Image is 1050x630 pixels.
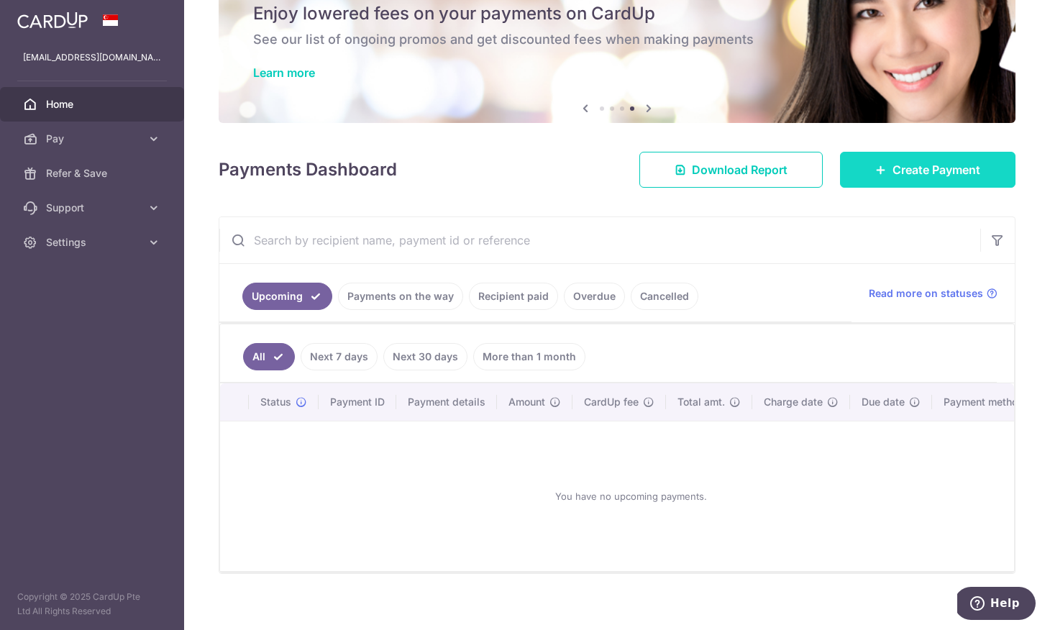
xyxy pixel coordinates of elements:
[46,132,141,146] span: Pay
[469,283,558,310] a: Recipient paid
[219,157,397,183] h4: Payments Dashboard
[639,152,823,188] a: Download Report
[869,286,997,301] a: Read more on statuses
[242,283,332,310] a: Upcoming
[383,343,467,370] a: Next 30 days
[957,587,1036,623] iframe: Opens a widget where you can find more information
[46,166,141,181] span: Refer & Save
[237,433,1024,560] div: You have no upcoming payments.
[840,152,1015,188] a: Create Payment
[260,395,291,409] span: Status
[319,383,396,421] th: Payment ID
[764,395,823,409] span: Charge date
[692,161,787,178] span: Download Report
[243,343,295,370] a: All
[677,395,725,409] span: Total amt.
[892,161,980,178] span: Create Payment
[301,343,378,370] a: Next 7 days
[564,283,625,310] a: Overdue
[338,283,463,310] a: Payments on the way
[253,31,981,48] h6: See our list of ongoing promos and get discounted fees when making payments
[46,97,141,111] span: Home
[473,343,585,370] a: More than 1 month
[253,2,981,25] h5: Enjoy lowered fees on your payments on CardUp
[253,65,315,80] a: Learn more
[46,235,141,250] span: Settings
[219,217,980,263] input: Search by recipient name, payment id or reference
[17,12,88,29] img: CardUp
[584,395,639,409] span: CardUp fee
[396,383,497,421] th: Payment details
[23,50,161,65] p: [EMAIL_ADDRESS][DOMAIN_NAME]
[862,395,905,409] span: Due date
[508,395,545,409] span: Amount
[631,283,698,310] a: Cancelled
[869,286,983,301] span: Read more on statuses
[932,383,1041,421] th: Payment method
[46,201,141,215] span: Support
